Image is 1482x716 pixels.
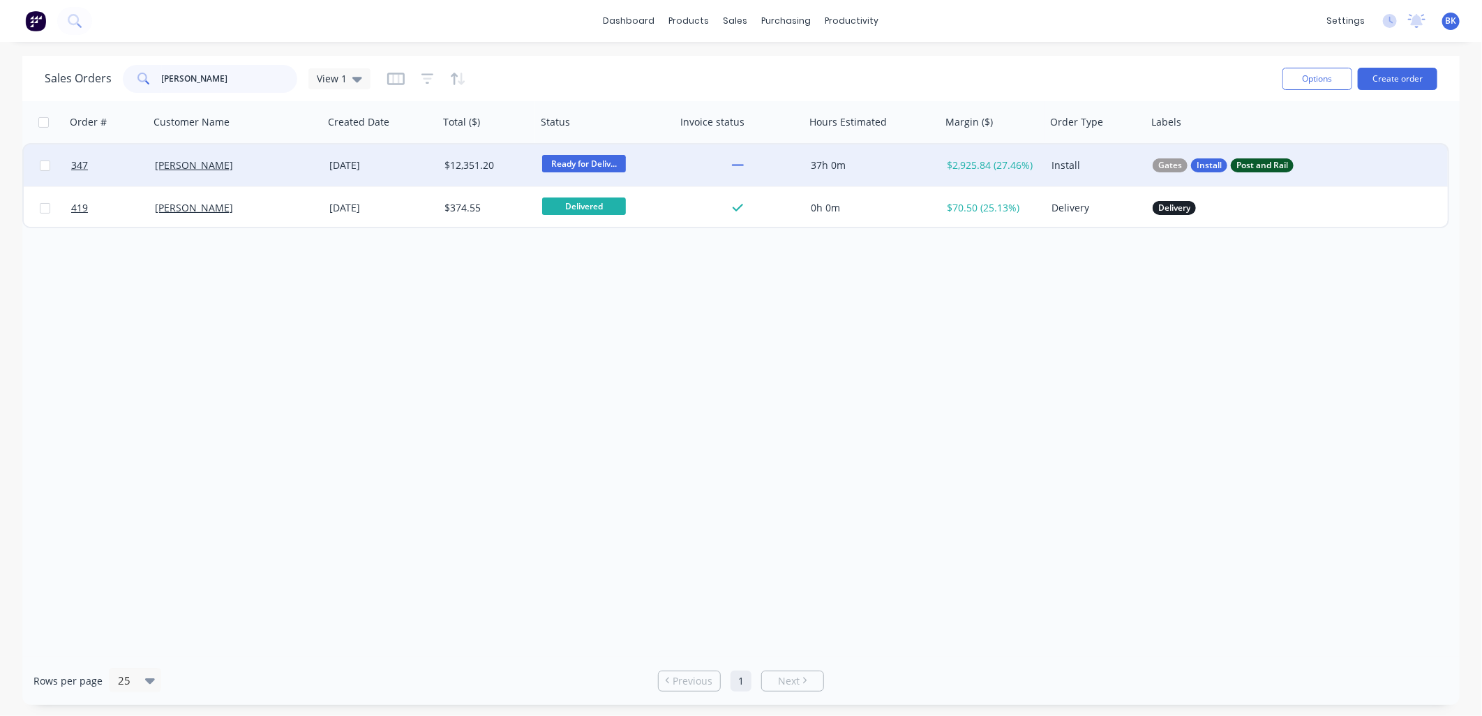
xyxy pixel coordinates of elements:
div: Status [541,115,570,129]
span: BK [1446,15,1457,27]
div: Total ($) [443,115,480,129]
img: Factory [25,10,46,31]
span: Rows per page [33,674,103,688]
div: Labels [1151,115,1181,129]
div: 0h 0m [811,201,929,215]
div: Order # [70,115,107,129]
a: Next page [762,674,823,688]
span: Previous [673,674,713,688]
button: Create order [1358,68,1437,90]
span: Delivery [1158,201,1190,215]
div: Install [1051,158,1137,172]
div: productivity [818,10,886,31]
a: [PERSON_NAME] [155,201,233,214]
div: $2,925.84 (27.46%) [947,158,1035,172]
span: 347 [71,158,88,172]
div: products [662,10,717,31]
div: Margin ($) [945,115,993,129]
div: Delivery [1051,201,1137,215]
span: Install [1197,158,1222,172]
button: Delivery [1153,201,1196,215]
input: Search... [162,65,298,93]
div: purchasing [755,10,818,31]
div: $374.55 [444,201,527,215]
div: [DATE] [329,158,433,172]
div: Customer Name [154,115,230,129]
div: Created Date [328,115,389,129]
button: GatesInstallPost and Rail [1153,158,1294,172]
a: 419 [71,187,155,229]
h1: Sales Orders [45,72,112,85]
a: Previous page [659,674,720,688]
div: sales [717,10,755,31]
span: 419 [71,201,88,215]
div: [DATE] [329,201,433,215]
a: dashboard [597,10,662,31]
div: 37h 0m [811,158,929,172]
span: View 1 [317,71,347,86]
div: $70.50 (25.13%) [947,201,1035,215]
div: settings [1319,10,1372,31]
span: Gates [1158,158,1182,172]
span: Delivered [542,197,626,215]
a: Page 1 is your current page [731,671,751,692]
span: Ready for Deliv... [542,155,626,172]
div: Invoice status [680,115,744,129]
div: $12,351.20 [444,158,527,172]
span: Next [778,674,800,688]
div: Order Type [1050,115,1103,129]
div: Hours Estimated [809,115,887,129]
a: [PERSON_NAME] [155,158,233,172]
a: 347 [71,144,155,186]
ul: Pagination [652,671,830,692]
span: Post and Rail [1236,158,1288,172]
button: Options [1282,68,1352,90]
